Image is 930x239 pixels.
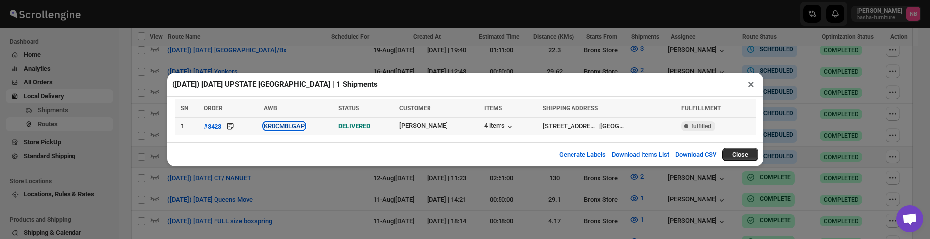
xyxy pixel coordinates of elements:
span: CUSTOMER [399,105,431,112]
button: KR0CMBLGAP [264,122,305,130]
td: 1 [175,118,201,135]
a: Open chat [896,205,923,232]
span: SN [181,105,188,112]
span: FULFILLMENT [681,105,721,112]
button: Download CSV [669,145,722,164]
div: #3423 [204,123,221,130]
span: ITEMS [484,105,502,112]
span: DELIVERED [338,122,370,130]
div: [GEOGRAPHIC_DATA] [600,121,624,131]
span: fulfilled [691,122,711,130]
button: Download Items List [606,145,675,164]
span: AWB [264,105,277,112]
button: × [744,78,758,91]
span: SHIPPING ADDRESS [543,105,598,112]
span: ORDER [204,105,223,112]
button: Close [722,148,758,161]
div: [PERSON_NAME]... [399,122,454,129]
button: #3423 [204,121,221,131]
button: Generate Labels [553,145,612,164]
div: [STREET_ADDRESS][PERSON_NAME] [543,121,598,131]
h2: ([DATE]) [DATE] UPSTATE [GEOGRAPHIC_DATA] | 1 Shipments [172,80,378,89]
div: | [543,121,675,131]
button: 4 items [484,122,515,132]
span: STATUS [338,105,359,112]
button: [PERSON_NAME]... [399,122,447,132]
